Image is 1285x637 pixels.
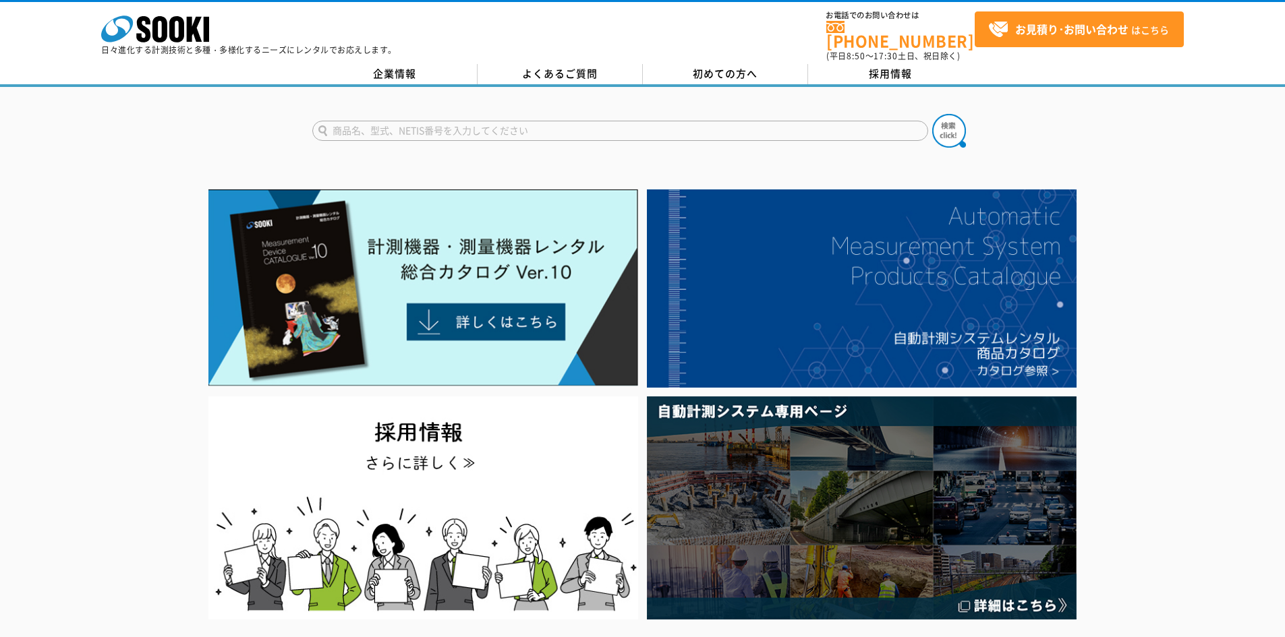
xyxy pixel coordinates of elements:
[988,20,1169,40] span: はこちら
[478,64,643,84] a: よくあるご質問
[101,46,397,54] p: 日々進化する計測技術と多種・多様化するニーズにレンタルでお応えします。
[847,50,865,62] span: 8:50
[647,396,1077,619] img: 自動計測システム専用ページ
[1015,21,1129,37] strong: お見積り･お問い合わせ
[208,189,638,386] img: Catalog Ver10
[312,121,928,141] input: 商品名、型式、NETIS番号を入力してください
[312,64,478,84] a: 企業情報
[975,11,1184,47] a: お見積り･お問い合わせはこちら
[826,11,975,20] span: お電話でのお問い合わせは
[808,64,973,84] a: 採用情報
[208,396,638,619] img: SOOKI recruit
[693,66,758,81] span: 初めての方へ
[932,114,966,148] img: btn_search.png
[643,64,808,84] a: 初めての方へ
[647,189,1077,388] img: 自動計測システムカタログ
[826,21,975,49] a: [PHONE_NUMBER]
[826,50,960,62] span: (平日 ～ 土日、祝日除く)
[874,50,898,62] span: 17:30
